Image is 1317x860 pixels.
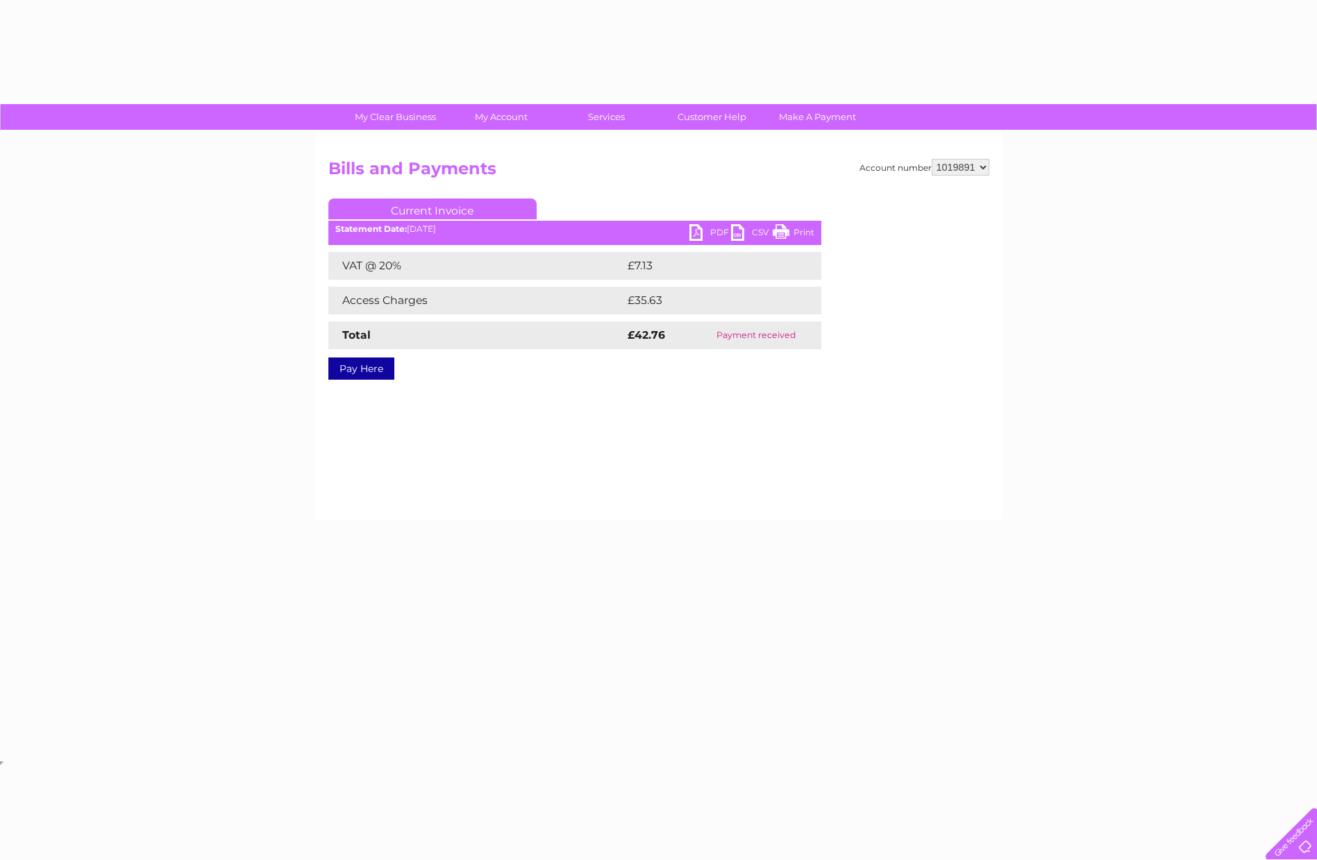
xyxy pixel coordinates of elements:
[328,357,394,380] a: Pay Here
[444,104,558,130] a: My Account
[335,224,407,234] b: Statement Date:
[328,252,624,280] td: VAT @ 20%
[731,224,773,244] a: CSV
[760,104,875,130] a: Make A Payment
[328,199,537,219] a: Current Invoice
[624,252,786,280] td: £7.13
[689,224,731,244] a: PDF
[624,287,793,314] td: £35.63
[328,224,821,234] div: [DATE]
[338,104,453,130] a: My Clear Business
[628,328,665,342] strong: £42.76
[328,287,624,314] td: Access Charges
[655,104,769,130] a: Customer Help
[773,224,814,244] a: Print
[328,159,989,185] h2: Bills and Payments
[342,328,371,342] strong: Total
[549,104,664,130] a: Services
[859,159,989,176] div: Account number
[691,321,821,349] td: Payment received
